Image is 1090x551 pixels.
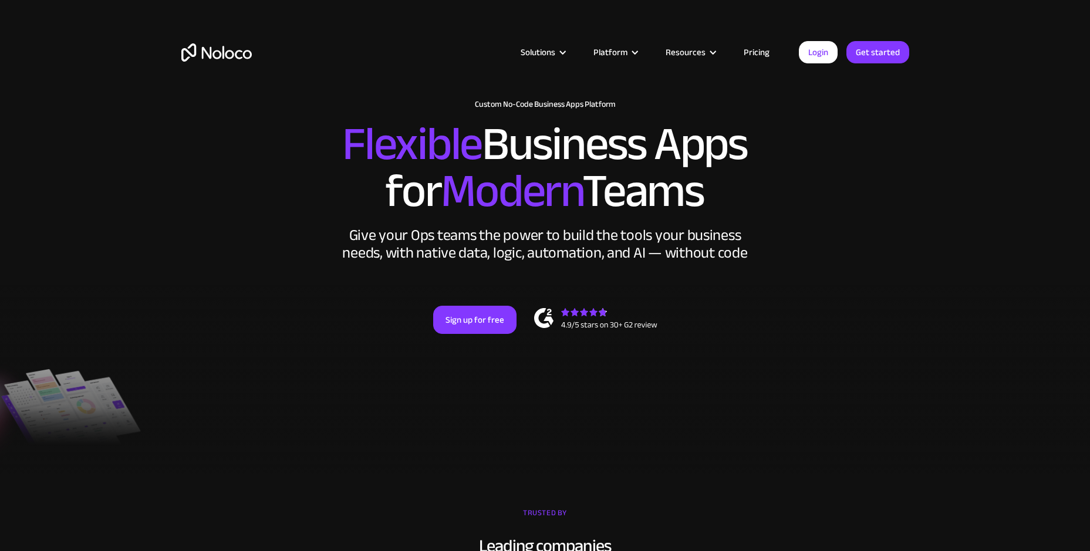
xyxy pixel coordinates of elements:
div: Solutions [506,45,579,60]
div: Give your Ops teams the power to build the tools your business needs, with native data, logic, au... [340,227,751,262]
div: Solutions [521,45,555,60]
div: Platform [579,45,651,60]
span: Flexible [342,100,482,188]
a: home [181,43,252,62]
a: Sign up for free [433,306,517,334]
a: Pricing [729,45,784,60]
div: Resources [651,45,729,60]
a: Login [799,41,838,63]
span: Modern [441,147,582,235]
h2: Business Apps for Teams [181,121,909,215]
div: Platform [593,45,627,60]
div: Resources [666,45,706,60]
a: Get started [846,41,909,63]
